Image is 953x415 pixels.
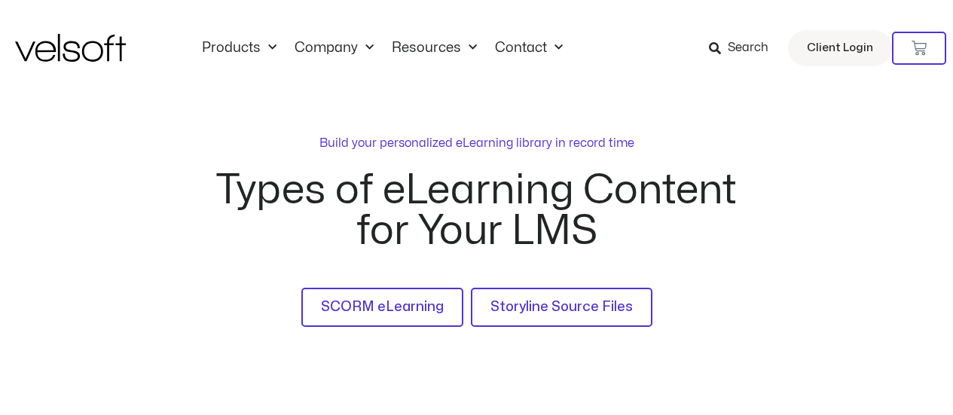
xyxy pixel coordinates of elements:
span: Search [728,38,768,58]
span: Client Login [807,38,873,58]
img: Velsoft Training Materials [15,34,126,62]
span: SCORM eLearning [321,297,444,319]
a: SCORM eLearning [301,288,463,328]
a: Storyline Source Files [471,288,652,328]
a: CompanyMenu Toggle [286,40,383,56]
a: ContactMenu Toggle [486,40,572,56]
span: Storyline Source Files [490,297,633,319]
a: ResourcesMenu Toggle [383,40,486,56]
a: Search [709,35,779,61]
p: Build your personalized eLearning library in record time [319,134,634,152]
h2: Types of eLearning Content for Your LMS [206,170,748,252]
a: Client Login [788,30,892,66]
nav: Menu [193,40,572,56]
a: ProductsMenu Toggle [193,40,286,56]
